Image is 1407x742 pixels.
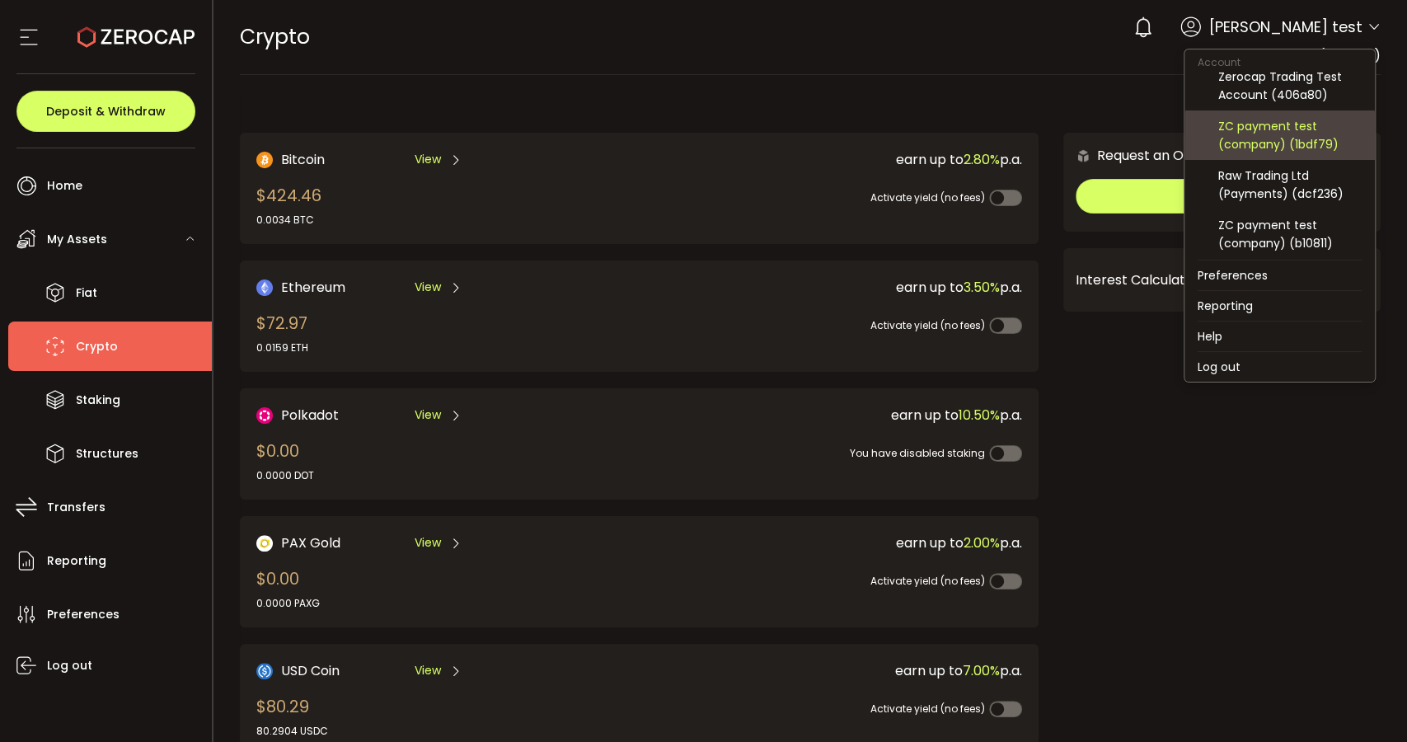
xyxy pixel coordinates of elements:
div: earn up to p.a. [634,277,1022,298]
span: Structures [76,442,138,466]
li: Reporting [1184,291,1375,321]
div: $72.97 [256,311,308,355]
button: Deposit & Withdraw [16,91,195,132]
span: Home [47,174,82,198]
span: View [415,534,441,552]
li: Help [1184,322,1375,351]
span: Fiat [76,281,97,305]
span: Staking [76,388,120,412]
span: 7.00% [963,661,1000,680]
div: $80.29 [256,694,328,739]
li: Log out [1184,352,1375,382]
div: 80.2904 USDC [256,724,328,739]
span: 2.80% [964,150,1000,169]
div: 0.0000 DOT [256,468,314,483]
span: View [415,406,441,424]
div: $0.00 [256,439,314,483]
span: Crypto [76,335,118,359]
div: $0.00 [256,566,320,611]
div: earn up to p.a. [634,660,1022,681]
div: Interest Calculator [1076,261,1368,300]
div: 0.0159 ETH [256,340,308,355]
span: Account [1184,55,1254,69]
div: earn up to p.a. [634,405,1022,425]
span: Activate yield (no fees) [870,318,985,332]
span: Preferences [47,603,120,627]
div: 0.0000 PAXG [256,596,320,611]
span: My Assets [47,228,107,251]
span: 10.50% [959,406,1000,425]
img: USD Coin [256,663,273,679]
img: PAX Gold [256,535,273,552]
span: Polkadot [281,405,339,425]
span: Activate yield (no fees) [870,702,985,716]
span: Ethereum [281,277,345,298]
div: ZC payment test (company) (1bdf79) [1218,117,1362,153]
button: Trade OTC [1076,179,1368,214]
span: [PERSON_NAME] test [1209,16,1362,38]
iframe: Chat Widget [1325,663,1407,742]
div: earn up to p.a. [634,149,1022,170]
span: 2.00% [964,533,1000,552]
span: Activate yield (no fees) [870,574,985,588]
span: View [415,151,441,168]
span: Log out [47,654,92,678]
span: Deposit & Withdraw [46,106,166,117]
div: Request an OTC Trade [1063,145,1244,166]
img: 6nGpN7MZ9FLuBP83NiajKbTRY4UzlzQtBKtCrLLspmCkSvCZHBKvY3NxgQaT5JnOQREvtQ257bXeeSTueZfAPizblJ+Fe8JwA... [1076,148,1090,163]
span: qingsongli test (462042) [1222,46,1381,65]
img: Bitcoin [256,152,273,168]
div: earn up to p.a. [634,533,1022,553]
span: View [415,662,441,679]
span: 3.50% [964,278,1000,297]
span: Transfers [47,495,106,519]
span: USD Coin [281,660,340,681]
span: Reporting [47,549,106,573]
div: ZC payment test (company) (b10811) [1218,216,1362,252]
div: $424.46 [256,183,321,228]
span: Activate yield (no fees) [870,190,985,204]
span: Bitcoin [281,149,325,170]
img: Ethereum [256,279,273,296]
span: You have disabled staking [850,446,985,460]
span: View [415,279,441,296]
li: Preferences [1184,261,1375,290]
div: 0.0034 BTC [256,213,321,228]
span: PAX Gold [281,533,340,553]
img: DOT [256,407,273,424]
div: Zerocap Trading Test Account (406a80) [1218,68,1362,104]
div: Raw Trading Ltd (Payments) (dcf236) [1218,167,1362,203]
span: Crypto [240,22,310,51]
